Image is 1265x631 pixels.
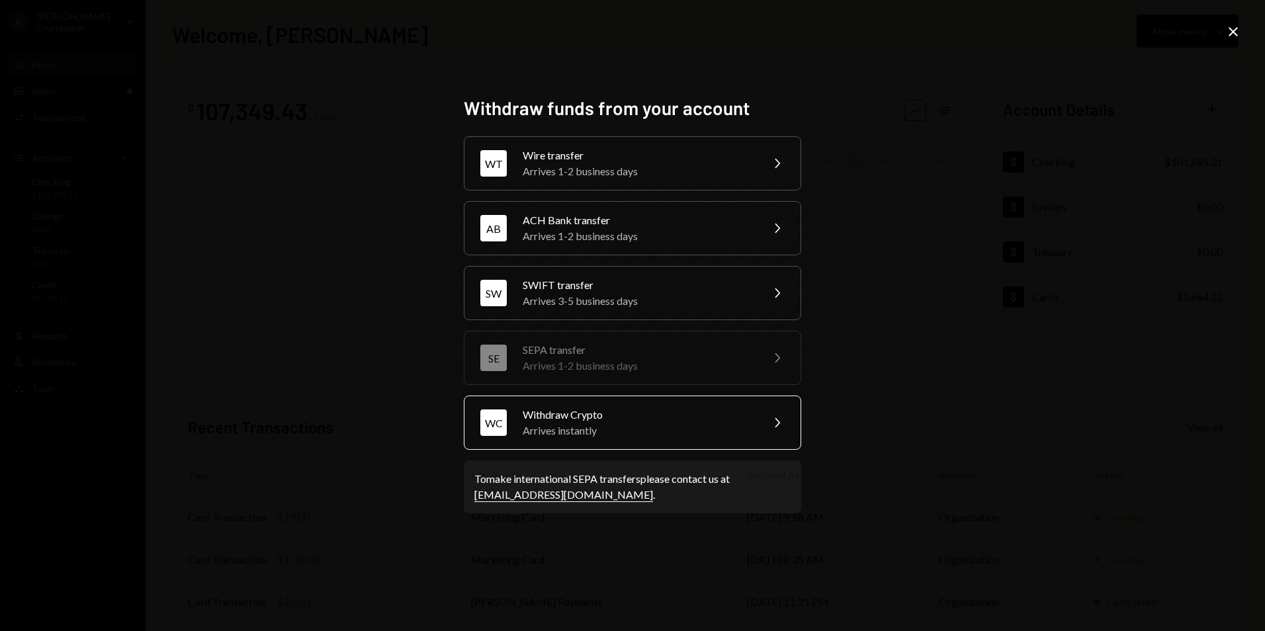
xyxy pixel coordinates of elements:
[480,345,507,371] div: SE
[464,95,801,121] h2: Withdraw funds from your account
[523,407,753,423] div: Withdraw Crypto
[480,409,507,436] div: WC
[523,423,753,439] div: Arrives instantly
[480,215,507,241] div: AB
[480,280,507,306] div: SW
[523,277,753,293] div: SWIFT transfer
[523,212,753,228] div: ACH Bank transfer
[523,293,753,309] div: Arrives 3-5 business days
[523,147,753,163] div: Wire transfer
[464,201,801,255] button: ABACH Bank transferArrives 1-2 business days
[480,150,507,177] div: WT
[474,488,653,502] a: [EMAIL_ADDRESS][DOMAIN_NAME]
[464,266,801,320] button: SWSWIFT transferArrives 3-5 business days
[464,136,801,190] button: WTWire transferArrives 1-2 business days
[523,342,753,358] div: SEPA transfer
[523,358,753,374] div: Arrives 1-2 business days
[474,471,791,503] div: To make international SEPA transfers please contact us at .
[464,331,801,385] button: SESEPA transferArrives 1-2 business days
[523,228,753,244] div: Arrives 1-2 business days
[464,396,801,450] button: WCWithdraw CryptoArrives instantly
[523,163,753,179] div: Arrives 1-2 business days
